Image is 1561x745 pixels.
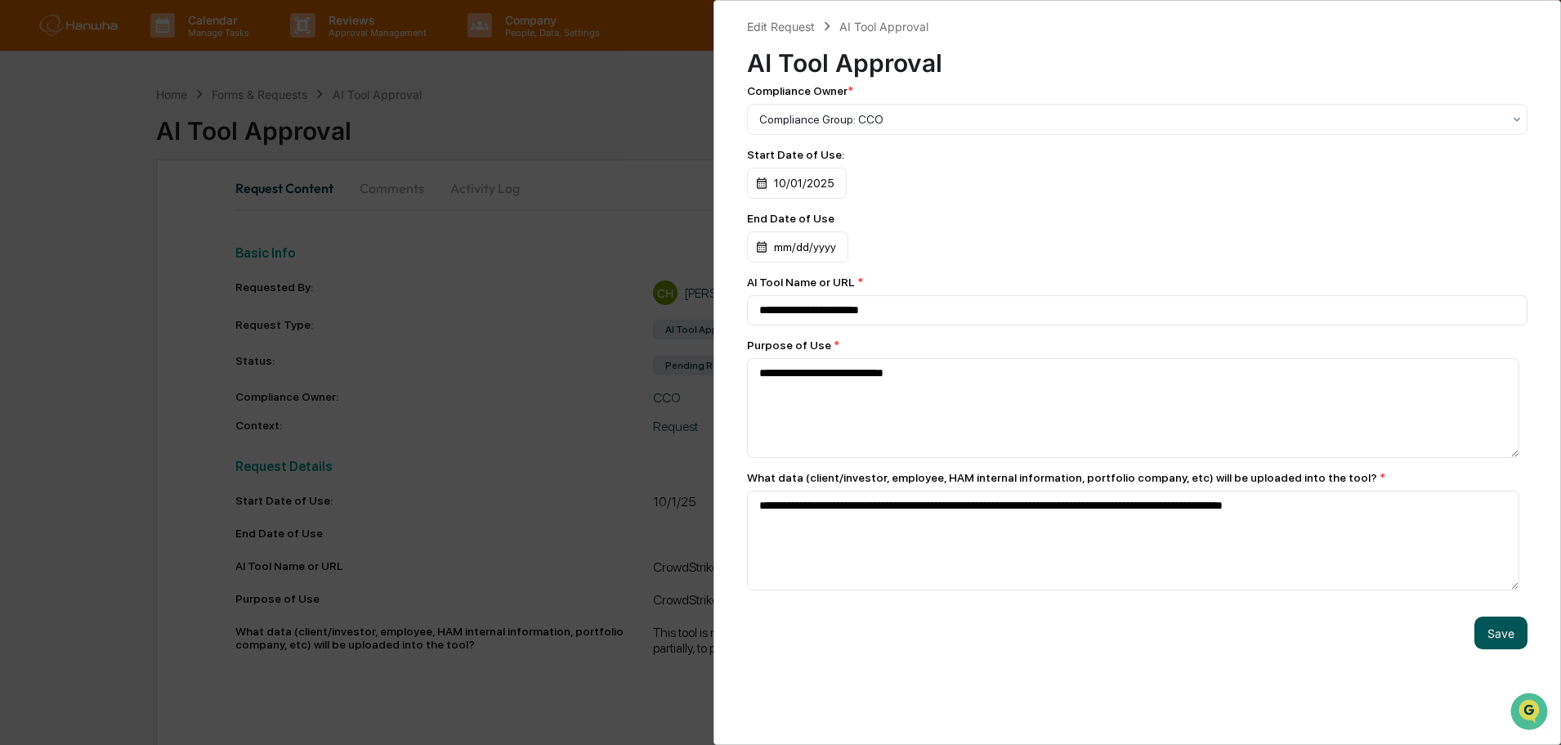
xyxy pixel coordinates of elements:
[163,277,198,289] span: Pylon
[135,206,203,222] span: Attestations
[33,237,103,254] span: Data Lookup
[16,239,29,252] div: 🔎
[16,125,46,155] img: 1746055101610-c473b297-6a78-478c-a979-82029cc54cd1
[747,212,1527,225] div: End Date of Use
[119,208,132,221] div: 🗄️
[747,148,1527,161] div: Start Date of Use:
[747,20,815,34] div: Edit Request
[747,231,848,263] div: mm/dd/yyyy
[747,84,853,97] div: Compliance Owner
[278,130,297,150] button: Start new chat
[1474,617,1527,649] button: Save
[747,471,1527,484] div: What data (client/investor, employee, HAM internal information, portfolio company, etc) will be u...
[115,276,198,289] a: Powered byPylon
[56,141,207,155] div: We're available if you need us!
[747,276,1527,289] div: AI Tool Name or URL
[747,35,1527,78] div: AI Tool Approval
[747,168,847,199] div: 10/01/2025
[33,206,105,222] span: Preclearance
[16,208,29,221] div: 🖐️
[10,200,112,229] a: 🖐️Preclearance
[56,125,268,141] div: Start new chat
[16,34,297,61] p: How can we help?
[747,339,1527,352] div: Purpose of Use
[10,231,110,260] a: 🔎Data Lookup
[839,20,928,34] div: AI Tool Approval
[112,200,209,229] a: 🗄️Attestations
[1509,691,1553,735] iframe: Open customer support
